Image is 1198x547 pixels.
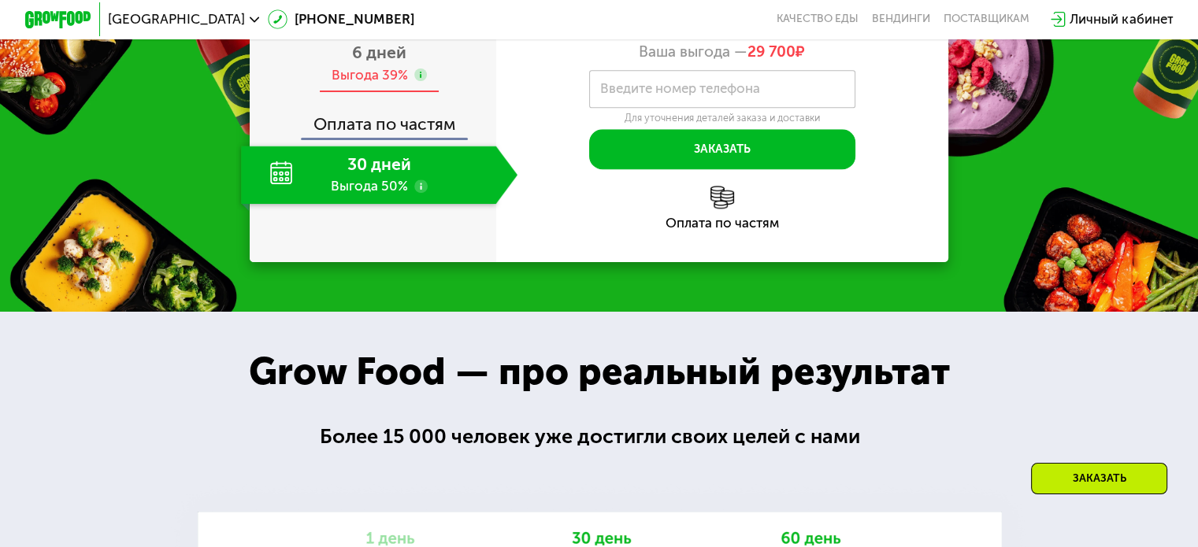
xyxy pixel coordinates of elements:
button: Заказать [589,129,855,169]
span: 29 700 [747,43,796,61]
div: Личный кабинет [1070,9,1173,29]
div: Ваша выгода — [496,43,949,61]
div: Заказать [1031,463,1167,494]
div: Для уточнения деталей заказа и доставки [589,112,855,124]
div: Оплата по частям [251,99,496,138]
span: [GEOGRAPHIC_DATA] [108,13,245,26]
a: Качество еды [777,13,859,26]
span: 6 дней [352,43,406,62]
label: Введите номер телефона [600,84,760,94]
img: l6xcnZfty9opOoJh.png [710,186,734,209]
a: [PHONE_NUMBER] [268,9,414,29]
div: Оплата по частям [496,216,949,230]
div: Grow Food — про реальный результат [221,343,977,400]
a: Вендинги [872,13,930,26]
span: ₽ [747,43,805,61]
div: поставщикам [944,13,1029,26]
div: Более 15 000 человек уже достигли своих целей с нами [320,421,879,452]
div: Выгода 39% [331,66,407,84]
